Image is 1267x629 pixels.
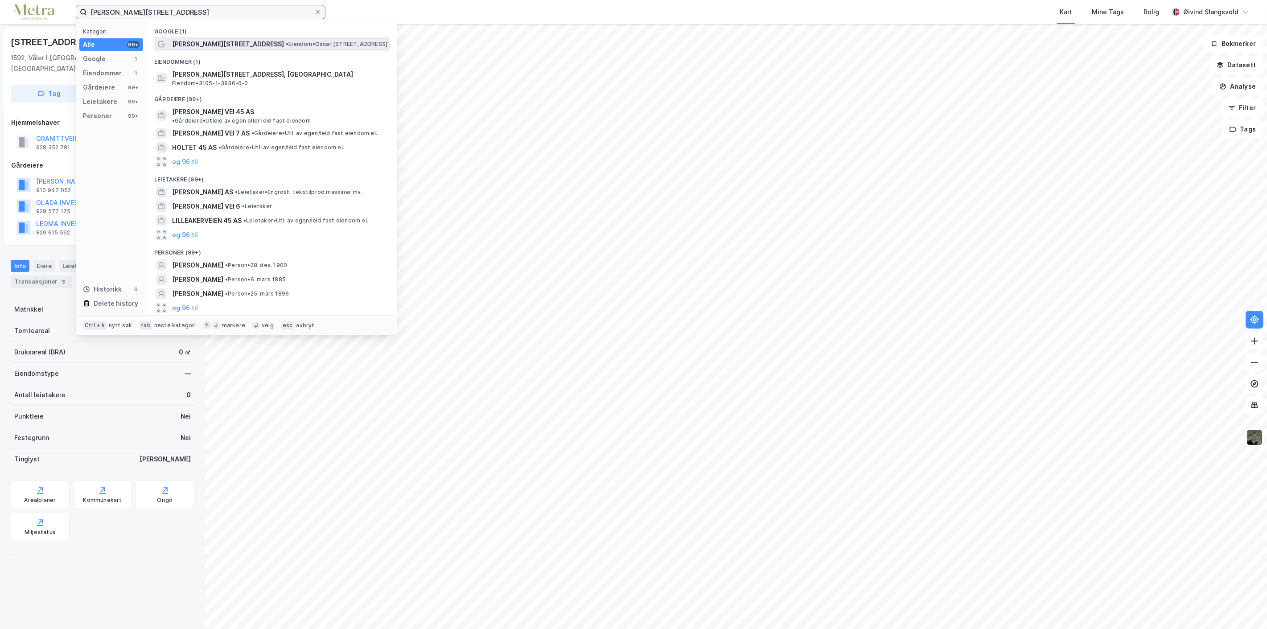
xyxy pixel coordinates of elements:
[11,275,72,288] div: Transaksjoner
[33,260,55,271] div: Eiere
[1221,99,1263,117] button: Filter
[83,53,106,64] div: Google
[11,260,29,271] div: Info
[36,229,70,236] div: 829 615 592
[83,111,112,121] div: Personer
[235,189,362,196] span: Leietaker • Engrosh. tekstilprod.maskiner mv.
[139,321,152,330] div: tab
[132,286,140,293] div: 0
[59,277,68,286] div: 3
[222,322,245,329] div: markere
[127,98,140,105] div: 99+
[14,368,59,379] div: Eiendomstype
[243,217,368,224] span: Leietaker • Utl. av egen/leid fast eiendom el.
[172,201,240,212] span: [PERSON_NAME] VEI 6
[94,298,138,309] div: Delete history
[132,55,140,62] div: 1
[140,454,191,465] div: [PERSON_NAME]
[172,260,223,271] span: [PERSON_NAME]
[154,322,196,329] div: neste kategori
[83,82,115,93] div: Gårdeiere
[11,35,98,49] div: [STREET_ADDRESS]
[251,130,254,136] span: •
[1212,78,1263,95] button: Analyse
[225,276,228,283] span: •
[172,39,284,49] span: [PERSON_NAME][STREET_ADDRESS]
[251,130,377,137] span: Gårdeiere • Utl. av egen/leid fast eiendom el.
[242,203,272,210] span: Leietaker
[157,497,173,504] div: Origo
[235,189,238,195] span: •
[1203,35,1263,53] button: Bokmerker
[262,322,274,329] div: velg
[172,187,233,197] span: [PERSON_NAME] AS
[83,497,122,504] div: Kommunekart
[1222,586,1267,629] iframe: Chat Widget
[172,215,242,226] span: LILLEAKERVEIEN 45 AS
[218,144,344,151] span: Gårdeiere • Utl. av egen/leid fast eiendom el.
[14,325,50,336] div: Tomteareal
[225,290,289,297] span: Person • 25. mars 1896
[83,321,107,330] div: Ctrl + k
[186,390,191,400] div: 0
[83,39,95,50] div: Alle
[281,321,295,330] div: esc
[36,144,70,151] div: 928 352 781
[147,89,397,105] div: Gårdeiere (99+)
[1209,56,1263,74] button: Datasett
[172,117,311,124] span: Gårdeiere • Utleie av egen eller leid fast eiendom
[109,322,132,329] div: nytt søk
[132,70,140,77] div: 1
[83,68,122,78] div: Eiendommer
[59,260,98,271] div: Leietakere
[172,107,254,117] span: [PERSON_NAME] VEI 45 AS
[14,347,66,358] div: Bruksareal (BRA)
[87,5,314,19] input: Søk på adresse, matrikkel, gårdeiere, leietakere eller personer
[147,21,397,37] div: Google (1)
[25,529,56,536] div: Miljøstatus
[172,274,223,285] span: [PERSON_NAME]
[225,262,287,269] span: Person • 28. des. 1900
[1183,7,1238,17] div: Øivind Slangsvold
[14,454,40,465] div: Tinglyst
[24,497,56,504] div: Arealplaner
[147,242,397,258] div: Personer (99+)
[147,169,397,185] div: Leietakere (99+)
[243,217,246,224] span: •
[286,41,288,47] span: •
[181,432,191,443] div: Nei
[172,230,198,240] button: og 96 til
[185,368,191,379] div: —
[11,53,161,74] div: 1592, Våler I [GEOGRAPHIC_DATA], [GEOGRAPHIC_DATA]
[14,304,43,315] div: Matrikkel
[14,4,54,20] img: metra-logo.256734c3b2bbffee19d4.png
[36,208,70,215] div: 929 577 175
[127,84,140,91] div: 99+
[286,41,387,48] span: Eiendom • Oscar [STREET_ADDRESS]
[172,128,250,139] span: [PERSON_NAME] VEI 7 AS
[1222,586,1267,629] div: Kontrollprogram for chat
[14,390,66,400] div: Antall leietakere
[172,156,198,167] button: og 96 til
[172,80,248,87] span: Eiendom • 3105-1-3836-0-0
[1060,7,1072,17] div: Kart
[83,284,122,295] div: Historikk
[14,432,49,443] div: Festegrunn
[179,347,191,358] div: 0 ㎡
[147,51,397,67] div: Eiendommer (1)
[11,160,194,171] div: Gårdeiere
[242,203,245,210] span: •
[83,96,117,107] div: Leietakere
[225,276,286,283] span: Person • 6. mars 1885
[1144,7,1159,17] div: Bolig
[11,85,87,103] button: Tag
[172,69,386,80] span: [PERSON_NAME][STREET_ADDRESS], [GEOGRAPHIC_DATA]
[1222,120,1263,138] button: Tags
[296,322,314,329] div: avbryt
[1246,429,1263,446] img: 9k=
[83,28,143,35] div: Kategori
[172,142,217,153] span: HOLTET 45 AS
[36,187,71,194] div: 910 947 052
[172,288,223,299] span: [PERSON_NAME]
[11,117,194,128] div: Hjemmelshaver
